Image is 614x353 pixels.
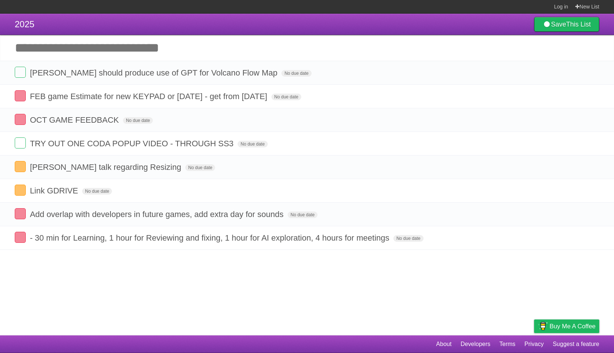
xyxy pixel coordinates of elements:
span: No due date [271,94,301,100]
a: Suggest a feature [553,337,599,351]
a: SaveThis List [534,17,599,32]
span: - 30 min for Learning, 1 hour for Reviewing and fixing, 1 hour for AI exploration, 4 hours for me... [30,233,391,242]
a: Privacy [524,337,544,351]
a: Buy me a coffee [534,319,599,333]
label: Done [15,232,26,243]
span: No due date [281,70,311,77]
span: TRY OUT ONE CODA POPUP VIDEO - THROUGH SS3 [30,139,235,148]
img: Buy me a coffee [538,320,548,332]
span: No due date [82,188,112,195]
label: Done [15,137,26,148]
span: 2025 [15,19,34,29]
span: FEB game Estimate for new KEYPAD or [DATE] - get from [DATE] [30,92,269,101]
span: Add overlap with developers in future games, add extra day for sounds [30,210,285,219]
a: Terms [499,337,516,351]
span: No due date [288,212,317,218]
span: [PERSON_NAME] talk regarding Resizing [30,162,183,172]
label: Done [15,208,26,219]
b: This List [566,21,591,28]
span: No due date [123,117,153,124]
span: OCT GAME FEEDBACK [30,115,121,125]
label: Done [15,90,26,101]
label: Done [15,114,26,125]
span: Link GDRIVE [30,186,80,195]
label: Done [15,161,26,172]
label: Done [15,185,26,196]
a: Developers [460,337,490,351]
span: No due date [185,164,215,171]
span: [PERSON_NAME] should produce use of GPT for Volcano Flow Map [30,68,279,77]
span: No due date [238,141,267,147]
span: Buy me a coffee [550,320,596,333]
a: About [436,337,452,351]
span: No due date [393,235,423,242]
label: Done [15,67,26,78]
